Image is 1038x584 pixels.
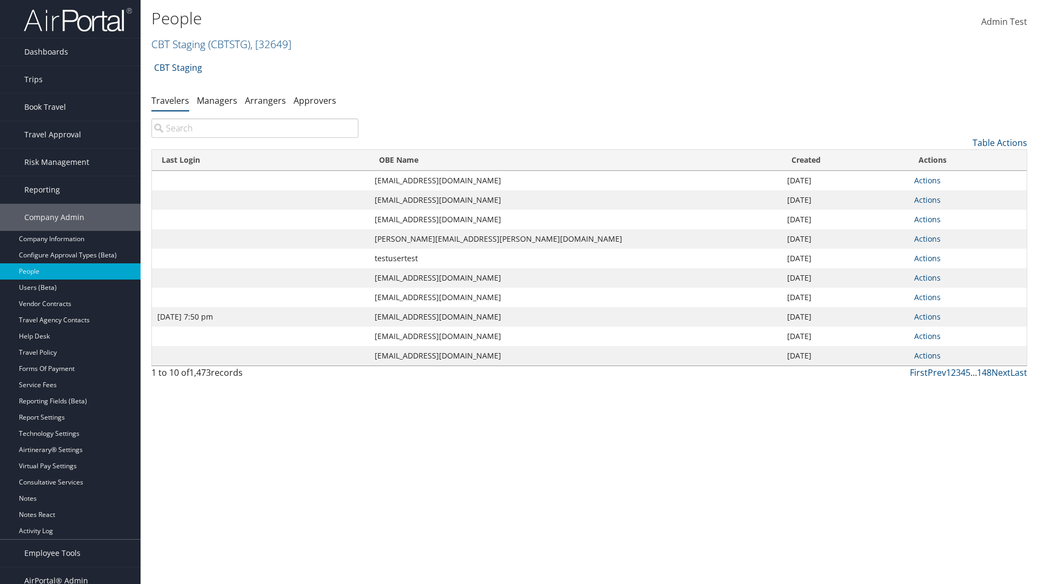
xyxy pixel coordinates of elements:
span: Company Admin [24,204,84,231]
a: Admin Test [981,5,1027,39]
a: Next [992,367,1010,379]
span: , [ 32649 ] [250,37,291,51]
a: 5 [966,367,970,379]
div: 1 to 10 of records [151,366,358,384]
td: [PERSON_NAME][EMAIL_ADDRESS][PERSON_NAME][DOMAIN_NAME] [369,229,782,249]
a: Actions [914,253,941,263]
td: [DATE] [782,288,909,307]
td: [DATE] [782,327,909,346]
td: [EMAIL_ADDRESS][DOMAIN_NAME] [369,190,782,210]
td: [DATE] [782,346,909,366]
a: Table Actions [973,137,1027,149]
span: ( CBTSTG ) [208,37,250,51]
input: Search [151,118,358,138]
td: [DATE] [782,307,909,327]
td: [EMAIL_ADDRESS][DOMAIN_NAME] [369,307,782,327]
a: 2 [951,367,956,379]
a: Last [1010,367,1027,379]
a: Actions [914,292,941,302]
td: [DATE] [782,229,909,249]
span: … [970,367,977,379]
span: Employee Tools [24,540,81,567]
a: Actions [914,273,941,283]
a: 148 [977,367,992,379]
span: Trips [24,66,43,93]
a: 4 [961,367,966,379]
a: Managers [197,95,237,107]
a: Approvers [294,95,336,107]
span: Reporting [24,176,60,203]
span: Book Travel [24,94,66,121]
td: [EMAIL_ADDRESS][DOMAIN_NAME] [369,268,782,288]
td: [DATE] [782,268,909,288]
td: [DATE] [782,210,909,229]
a: 1 [946,367,951,379]
a: Arrangers [245,95,286,107]
a: Actions [914,331,941,341]
span: Risk Management [24,149,89,176]
span: Admin Test [981,16,1027,28]
a: CBT Staging [151,37,291,51]
th: Actions [909,150,1027,171]
a: Actions [914,311,941,322]
a: 3 [956,367,961,379]
td: [EMAIL_ADDRESS][DOMAIN_NAME] [369,171,782,190]
a: Actions [914,234,941,244]
td: [DATE] 7:50 pm [152,307,369,327]
td: testusertest [369,249,782,268]
a: CBT Staging [154,57,202,78]
td: [EMAIL_ADDRESS][DOMAIN_NAME] [369,346,782,366]
a: Actions [914,214,941,224]
td: [DATE] [782,171,909,190]
a: Actions [914,175,941,185]
td: [EMAIL_ADDRESS][DOMAIN_NAME] [369,327,782,346]
span: Travel Approval [24,121,81,148]
h1: People [151,7,735,30]
a: First [910,367,928,379]
a: Actions [914,195,941,205]
td: [EMAIL_ADDRESS][DOMAIN_NAME] [369,288,782,307]
td: [DATE] [782,190,909,210]
a: Prev [928,367,946,379]
span: 1,473 [189,367,211,379]
td: [DATE] [782,249,909,268]
a: Travelers [151,95,189,107]
span: Dashboards [24,38,68,65]
th: OBE Name: activate to sort column ascending [369,150,782,171]
a: Actions [914,350,941,361]
th: Last Login: activate to sort column ascending [152,150,369,171]
img: airportal-logo.png [24,7,132,32]
th: Created: activate to sort column ascending [782,150,909,171]
td: [EMAIL_ADDRESS][DOMAIN_NAME] [369,210,782,229]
